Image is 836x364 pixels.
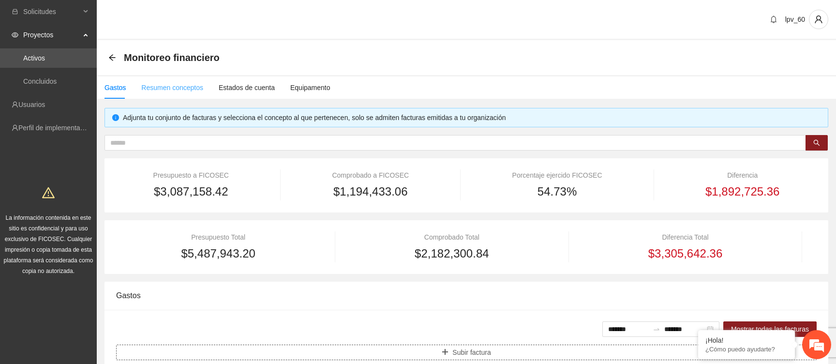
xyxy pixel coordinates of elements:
[104,82,126,93] div: Gastos
[290,82,330,93] div: Equipamento
[112,114,119,121] span: info-circle
[116,170,266,181] div: Presupuesto a FICOSEC
[295,170,446,181] div: Comprobado a FICOSEC
[124,50,220,65] span: Monitoreo financiero
[56,129,134,227] span: Estamos en línea.
[350,232,554,243] div: Comprobado Total
[809,15,828,24] span: user
[723,321,817,337] button: Mostrar todas las facturas
[18,124,94,132] a: Perfil de implementadora
[705,346,788,353] p: ¿Cómo puedo ayudarte?
[23,77,57,85] a: Concluidos
[12,31,18,38] span: eye
[333,182,407,201] span: $1,194,433.06
[442,349,448,356] span: plus
[12,8,18,15] span: inbox
[116,345,817,360] button: plusSubir factura
[5,264,184,298] textarea: Escriba su mensaje y pulse “Intro”
[648,244,722,263] span: $3,305,642.36
[108,54,116,61] span: arrow-left
[813,139,820,147] span: search
[583,232,787,243] div: Diferencia Total
[23,54,45,62] a: Activos
[668,170,817,181] div: Diferencia
[116,232,320,243] div: Presupuesto Total
[785,15,805,23] span: lpv_60
[766,12,781,27] button: bell
[705,182,779,201] span: $1,892,725.36
[537,182,577,201] span: 54.73%
[23,2,80,21] span: Solicitudes
[653,325,660,333] span: swap-right
[123,112,821,123] div: Adjunta tu conjunto de facturas y selecciona el concepto al que pertenecen, solo se admiten factu...
[108,54,116,62] div: Back
[731,324,809,334] span: Mostrar todas las facturas
[159,5,182,28] div: Minimizar ventana de chat en vivo
[219,82,275,93] div: Estados de cuenta
[653,325,660,333] span: to
[809,10,828,29] button: user
[452,347,491,358] span: Subir factura
[766,15,781,23] span: bell
[705,336,788,344] div: ¡Hola!
[50,49,163,62] div: Chatee con nosotros ahora
[415,244,489,263] span: $2,182,300.84
[181,244,255,263] span: $5,487,943.20
[4,214,93,274] span: La información contenida en este sitio es confidencial y para uso exclusivo de FICOSEC. Cualquier...
[116,282,817,309] div: Gastos
[42,186,55,199] span: warning
[806,135,828,151] button: search
[141,82,203,93] div: Resumen conceptos
[475,170,639,181] div: Porcentaje ejercido FICOSEC
[154,182,228,201] span: $3,087,158.42
[23,25,80,45] span: Proyectos
[18,101,45,108] a: Usuarios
